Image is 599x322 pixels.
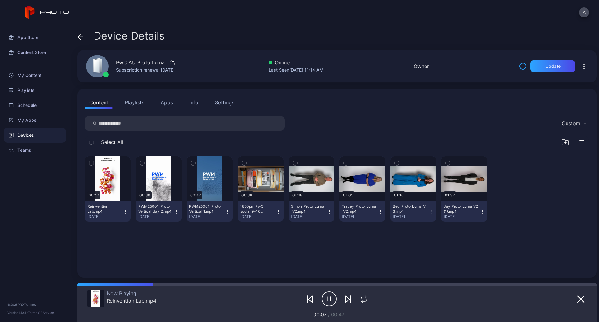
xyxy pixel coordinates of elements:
[444,204,478,214] div: Jay_Proto_Luma_V2(1).mp4
[4,98,66,113] a: Schedule
[4,45,66,60] a: Content Store
[28,311,54,315] a: Terms Of Service
[156,96,177,109] button: Apps
[441,201,487,222] button: Jay_Proto_Luma_V2(1).mp4[DATE]
[339,201,385,222] button: Tracey_Proto_Luma_V2.mp4[DATE]
[269,59,324,66] div: Online
[530,60,575,72] button: Update
[87,204,122,214] div: Reinvention Lab.mp4
[107,298,156,304] div: Reinvention Lab.mp4
[4,30,66,45] a: App Store
[238,201,284,222] button: 1850pm PwC social 9x16 V3.mp4[DATE]
[211,96,239,109] button: Settings
[4,113,66,128] a: My Apps
[7,302,62,307] div: © 2025 PROTO, Inc.
[291,214,327,219] div: [DATE]
[342,214,378,219] div: [DATE]
[101,138,123,146] span: Select All
[185,96,203,109] button: Info
[215,99,234,106] div: Settings
[116,59,165,66] div: PwC AU Proto Luma
[120,96,149,109] button: Playlists
[189,204,223,214] div: PWM25001_Proto_Vertical_1.mp4
[331,311,344,318] span: 00:47
[87,214,123,219] div: [DATE]
[187,201,232,222] button: PWM25001_Proto_Vertical_1.mp4[DATE]
[4,143,66,158] a: Teams
[85,96,113,109] button: Content
[85,201,131,222] button: Reinvention Lab.mp4[DATE]
[444,214,480,219] div: [DATE]
[138,204,173,214] div: PWM25001_Proto_Vertical_day_2.mp4
[559,116,589,131] button: Custom
[545,64,561,69] div: Update
[240,204,275,214] div: 1850pm PwC social 9x16 V3.mp4
[269,66,324,74] div: Last Seen [DATE] 11:14 AM
[4,83,66,98] a: Playlists
[289,201,334,222] button: Simon_Proto_Luma_V2.mp4[DATE]
[414,62,429,70] div: Owner
[107,290,156,296] div: Now Playing
[393,204,427,214] div: Bec_Proto_Luma_V3.mp4
[4,128,66,143] a: Devices
[94,30,165,42] span: Device Details
[138,214,174,219] div: [DATE]
[136,201,182,222] button: PWM25001_Proto_Vertical_day_2.mp4[DATE]
[562,120,580,126] div: Custom
[4,68,66,83] a: My Content
[291,204,325,214] div: Simon_Proto_Luma_V2.mp4
[328,311,330,318] span: /
[189,99,198,106] div: Info
[390,201,436,222] button: Bec_Proto_Luma_V3.mp4[DATE]
[579,7,589,17] button: A
[240,214,276,219] div: [DATE]
[393,214,429,219] div: [DATE]
[313,311,327,318] span: 00:07
[189,214,225,219] div: [DATE]
[7,311,28,315] span: Version 1.13.1 •
[116,66,175,74] div: Subscription renewal [DATE]
[342,204,376,214] div: Tracey_Proto_Luma_V2.mp4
